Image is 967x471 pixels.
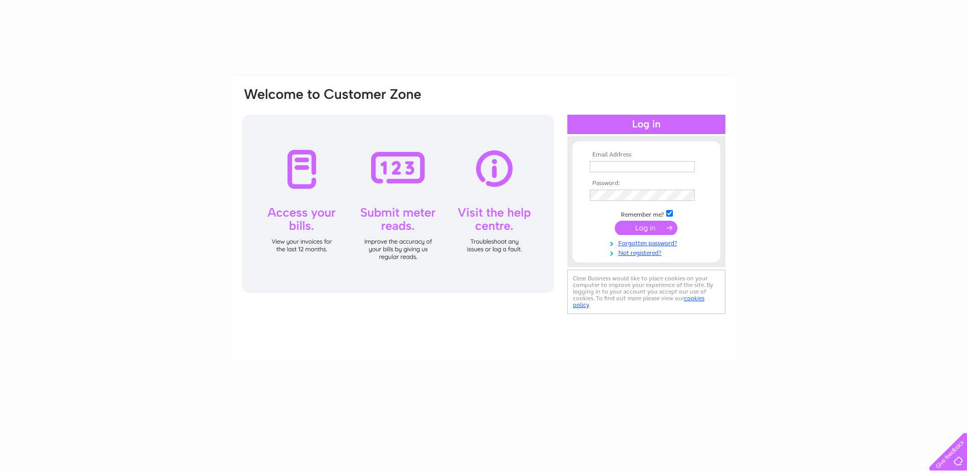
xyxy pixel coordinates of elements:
[590,238,705,247] a: Forgotten password?
[587,208,705,219] td: Remember me?
[587,180,705,187] th: Password:
[615,221,677,235] input: Submit
[573,295,704,308] a: cookies policy
[587,151,705,159] th: Email Address:
[567,270,725,314] div: Clear Business would like to place cookies on your computer to improve your experience of the sit...
[590,247,705,257] a: Not registered?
